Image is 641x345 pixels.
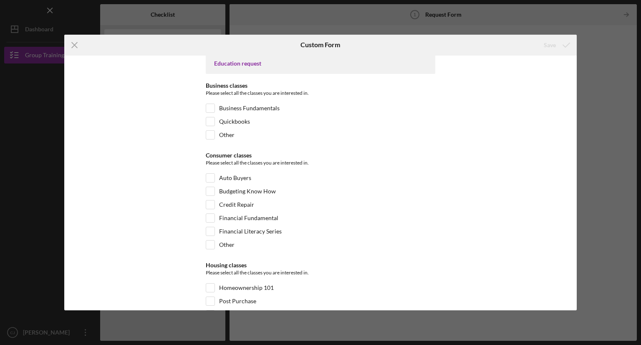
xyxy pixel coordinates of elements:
[300,41,340,48] h6: Custom Form
[219,227,282,236] label: Financial Literacy Series
[219,214,278,222] label: Financial Fundamental
[219,297,256,305] label: Post Purchase
[206,269,435,279] div: Please select all the classes you are interested in.
[206,262,435,269] div: Housing classes
[219,200,254,209] label: Credit Repair
[219,117,250,126] label: Quickbooks
[544,37,556,53] div: Save
[219,174,251,182] label: Auto Buyers
[206,89,435,99] div: Please select all the classes you are interested in.
[219,104,280,112] label: Business Fundamentals
[535,37,577,53] button: Save
[214,60,427,67] div: Education request
[206,159,435,169] div: Please select all the classes you are interested in.
[219,187,276,195] label: Budgeting Know How
[219,284,274,292] label: Homeownership 101
[206,82,435,89] div: Business classes
[219,131,235,139] label: Other
[206,152,435,159] div: Consumer classes
[219,241,235,249] label: Other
